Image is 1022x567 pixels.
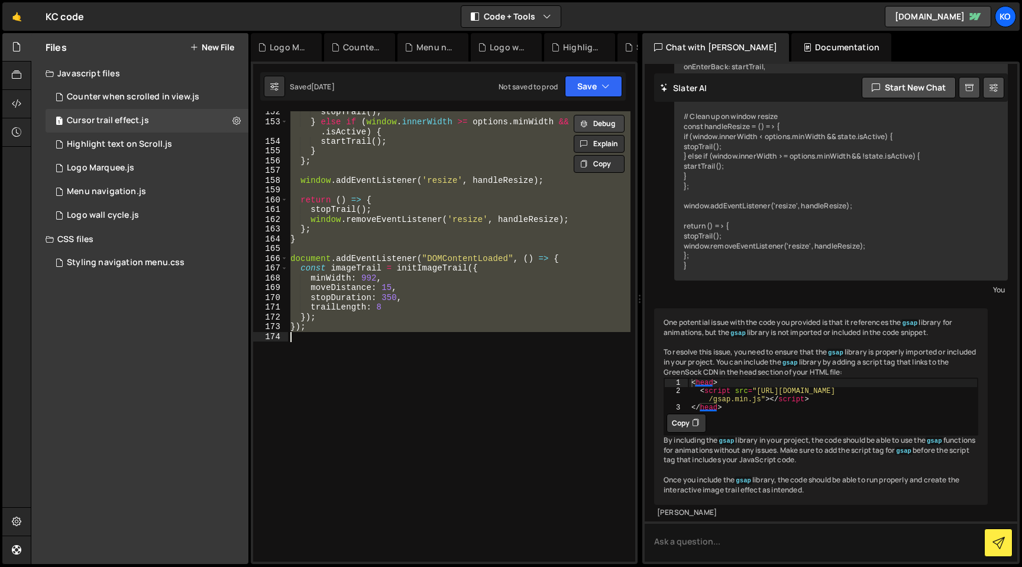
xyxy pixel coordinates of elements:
[657,508,985,518] div: [PERSON_NAME]
[490,41,528,53] div: Logo wall cycle.js
[67,257,185,268] div: Styling navigation menu.css
[46,9,84,24] div: KC code
[290,82,335,92] div: Saved
[885,6,991,27] a: [DOMAIN_NAME]
[253,185,288,195] div: 159
[253,322,288,332] div: 173
[253,137,288,147] div: 154
[895,447,913,455] code: gsap
[253,244,288,254] div: 165
[574,115,625,133] button: Debug
[253,263,288,273] div: 167
[253,195,288,205] div: 160
[636,41,674,53] div: Styling navigation menu.css
[791,33,891,62] div: Documentation
[311,82,335,92] div: [DATE]
[565,76,622,97] button: Save
[253,313,288,323] div: 172
[67,210,139,221] div: Logo wall cycle.js
[901,319,919,327] code: gsap
[253,224,288,234] div: 163
[343,41,381,53] div: Counter when scrolled in view.js
[735,476,752,485] code: gsap
[46,204,248,227] div: 16048/44439.js
[718,437,736,445] code: gsap
[67,186,146,197] div: Menu navigation.js
[67,163,134,173] div: Logo Marquee.js
[46,41,67,54] h2: Files
[665,404,688,412] div: 3
[253,176,288,186] div: 158
[253,283,288,293] div: 169
[253,146,288,156] div: 155
[654,308,988,505] div: One potential issue with the code you provided is that it references the library for animations, ...
[574,135,625,153] button: Explain
[253,234,288,244] div: 164
[642,33,789,62] div: Chat with [PERSON_NAME]
[667,414,706,433] button: Copy
[253,166,288,176] div: 157
[190,43,234,52] button: New File
[253,293,288,303] div: 170
[253,273,288,283] div: 168
[270,41,308,53] div: Logo Marquee.js
[677,283,1005,296] div: You
[31,62,248,85] div: Javascript files
[253,107,288,117] div: 152
[253,117,288,137] div: 153
[67,92,199,102] div: Counter when scrolled in view.js
[46,133,248,156] div: 16048/44179.js
[827,349,845,357] code: gsap
[31,227,248,251] div: CSS files
[253,332,288,342] div: 174
[67,115,149,126] div: Cursor trail effect.js
[574,155,625,173] button: Copy
[253,254,288,264] div: 166
[862,77,956,98] button: Start new chat
[46,251,248,275] div: 16048/44248.css
[995,6,1016,27] a: Ko
[499,82,558,92] div: Not saved to prod
[2,2,31,31] a: 🤙
[253,156,288,166] div: 156
[253,215,288,225] div: 162
[926,437,943,445] code: gsap
[665,379,688,387] div: 1
[67,139,172,150] div: Highlight text on Scroll.js
[253,302,288,313] div: 171
[660,82,707,94] h2: Slater AI
[46,180,248,204] div: 16048/44247.js
[665,387,688,404] div: 2
[416,41,454,53] div: Menu navigation.js
[461,6,561,27] button: Code + Tools
[781,359,799,367] code: gsap
[729,329,747,337] code: gsap
[46,85,248,109] div: 16048/44182.js
[46,109,248,133] div: 16048/44202.js
[253,205,288,215] div: 161
[563,41,601,53] div: Highlight text on Scroll.js
[56,117,63,127] span: 1
[46,156,248,180] div: 16048/43008.js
